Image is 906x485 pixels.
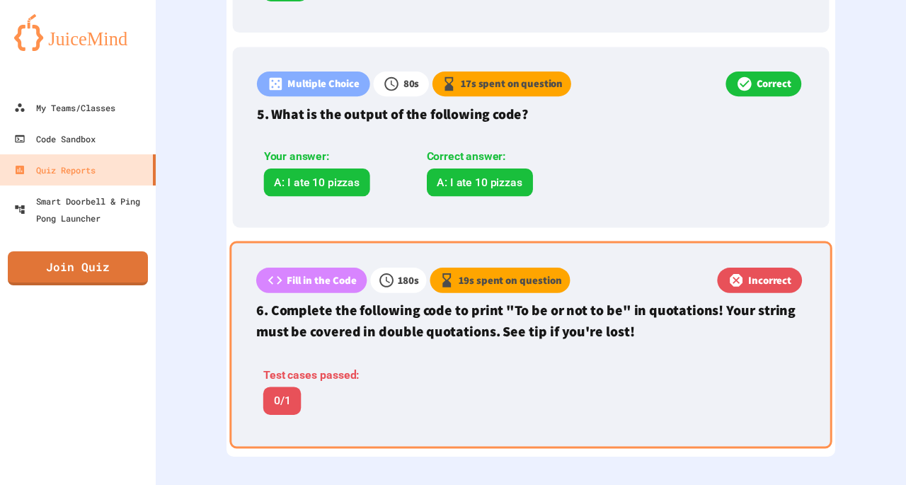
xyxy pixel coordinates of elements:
div: Test cases passed: [263,367,407,384]
a: Join Quiz [8,251,148,285]
p: Incorrect [748,273,791,288]
p: 19 s spent on question [459,273,562,288]
img: logo-orange.svg [14,14,142,51]
div: 0/1 [263,387,301,415]
div: Your answer: [264,149,403,166]
p: 5. What is the output of the following code? [257,103,805,124]
div: Correct answer: [427,149,566,166]
div: A: I ate 10 pizzas [264,169,370,196]
div: Smart Doorbell & Ping Pong Launcher [14,193,150,227]
p: 6. Complete the following code to print "To be or not to be" in quotations! Your string must be c... [256,300,805,342]
p: 80 s [403,76,420,92]
p: 180 s [398,273,419,288]
p: Multiple Choice [287,76,360,92]
div: My Teams/Classes [14,99,115,116]
p: Correct [757,76,791,92]
div: A: I ate 10 pizzas [427,169,533,196]
p: 17 s spent on question [461,76,563,92]
div: Quiz Reports [14,161,96,178]
div: Code Sandbox [14,130,96,147]
p: Fill in the Code [287,273,356,288]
